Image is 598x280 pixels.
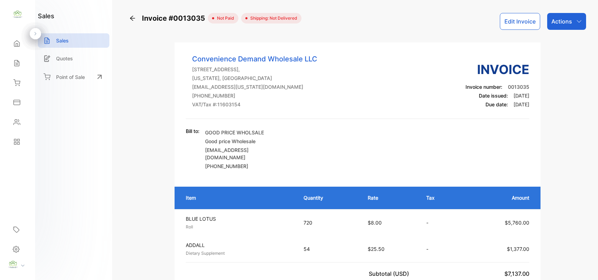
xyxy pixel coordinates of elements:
[507,246,529,252] span: $1,377.00
[304,194,353,201] p: Quantity
[547,13,586,30] button: Actions
[56,55,73,62] p: Quotes
[205,129,286,136] p: GOOD PRICE WHOLSALE
[369,269,412,278] p: Subtotal (USD)
[186,250,291,256] p: Dietary Supplement
[551,17,572,26] p: Actions
[186,241,291,249] p: ADDALL
[368,246,385,252] span: $25.50
[38,33,109,48] a: Sales
[426,194,455,201] p: Tax
[186,194,290,201] p: Item
[514,93,529,99] span: [DATE]
[142,13,208,24] span: Invoice #0013035
[214,15,234,21] span: not paid
[247,15,297,21] span: Shipping: Not Delivered
[12,9,23,20] img: logo
[368,220,382,226] span: $8.00
[56,73,85,81] p: Point of Sale
[186,215,291,222] p: BLUE LOTUS
[38,69,109,85] a: Point of Sale
[569,251,598,280] iframe: LiveChat chat widget
[192,83,317,91] p: [EMAIL_ADDRESS][US_STATE][DOMAIN_NAME]
[485,101,508,107] span: Due date:
[469,194,529,201] p: Amount
[479,93,508,99] span: Date issued:
[38,51,109,66] a: Quotes
[368,194,412,201] p: Rate
[504,270,529,277] span: $7,137.00
[514,101,529,107] span: [DATE]
[500,13,540,30] button: Edit Invoice
[304,219,353,226] p: 720
[186,127,199,135] p: Bill to:
[192,92,317,99] p: [PHONE_NUMBER]
[304,245,353,253] p: 54
[205,146,286,161] p: [EMAIL_ADDRESS][DOMAIN_NAME]
[466,60,529,79] h3: Invoice
[508,84,529,90] span: 0013035
[426,219,455,226] p: -
[186,224,291,230] p: Roll
[205,138,286,145] p: Good price Wholesale
[38,11,54,21] h1: sales
[192,54,317,64] p: Convenience Demand Wholesale LLC
[8,259,18,270] img: profile
[205,162,286,170] p: [PHONE_NUMBER]
[505,220,529,226] span: $5,760.00
[466,84,502,90] span: Invoice number:
[56,37,69,44] p: Sales
[192,74,317,82] p: [US_STATE], [GEOGRAPHIC_DATA]
[426,245,455,253] p: -
[192,101,317,108] p: VAT/Tax #: 11603154
[192,66,317,73] p: [STREET_ADDRESS],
